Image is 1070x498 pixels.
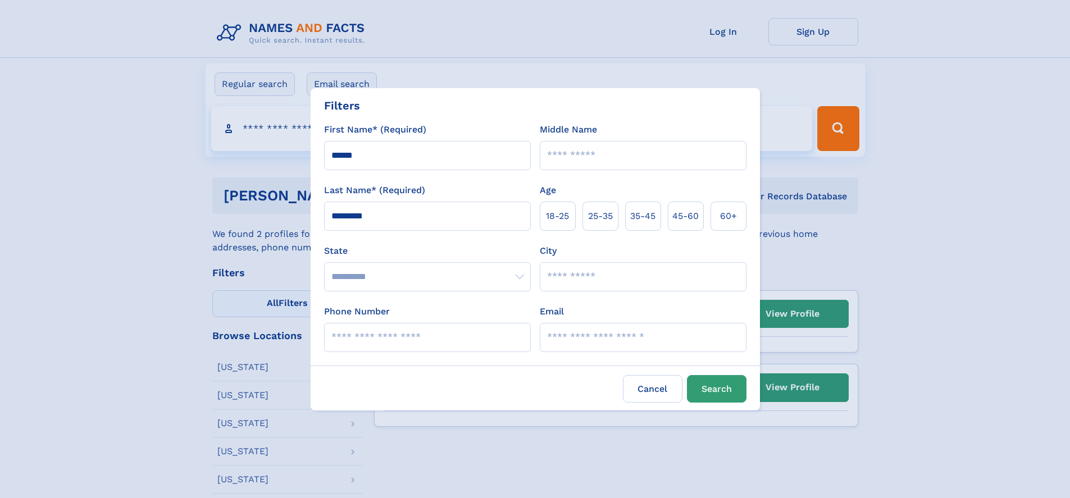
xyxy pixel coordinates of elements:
span: 35‑45 [630,209,655,223]
label: Cancel [623,375,682,403]
span: 25‑35 [588,209,613,223]
label: Phone Number [324,305,390,318]
button: Search [687,375,746,403]
label: State [324,244,531,258]
label: Middle Name [540,123,597,136]
label: Age [540,184,556,197]
span: 45‑60 [672,209,699,223]
div: Filters [324,97,360,114]
label: Email [540,305,564,318]
label: Last Name* (Required) [324,184,425,197]
span: 18‑25 [546,209,569,223]
span: 60+ [720,209,737,223]
label: City [540,244,557,258]
label: First Name* (Required) [324,123,426,136]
